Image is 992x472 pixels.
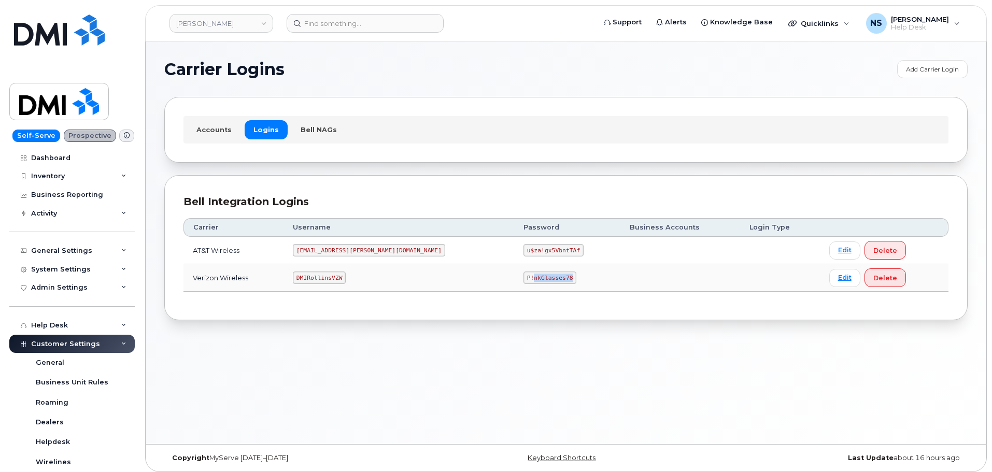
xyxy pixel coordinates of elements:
[284,218,514,237] th: Username
[873,246,897,255] span: Delete
[740,218,820,237] th: Login Type
[292,120,346,139] a: Bell NAGs
[183,218,284,237] th: Carrier
[245,120,288,139] a: Logins
[293,244,445,256] code: [EMAIL_ADDRESS][PERSON_NAME][DOMAIN_NAME]
[528,454,596,462] a: Keyboard Shortcuts
[172,454,209,462] strong: Copyright
[865,241,906,260] button: Delete
[700,454,968,462] div: about 16 hours ago
[873,273,897,283] span: Delete
[865,268,906,287] button: Delete
[183,194,948,209] div: Bell Integration Logins
[514,218,620,237] th: Password
[188,120,240,139] a: Accounts
[164,62,285,77] span: Carrier Logins
[183,264,284,292] td: Verizon Wireless
[164,454,432,462] div: MyServe [DATE]–[DATE]
[848,454,894,462] strong: Last Update
[829,241,860,260] a: Edit
[183,237,284,264] td: AT&T Wireless
[620,218,740,237] th: Business Accounts
[523,271,576,284] code: P!nkGlasses78
[523,244,584,256] code: u$za!gx5VbntTAf
[829,269,860,287] a: Edit
[897,60,968,78] a: Add Carrier Login
[293,271,346,284] code: DMIRollinsVZW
